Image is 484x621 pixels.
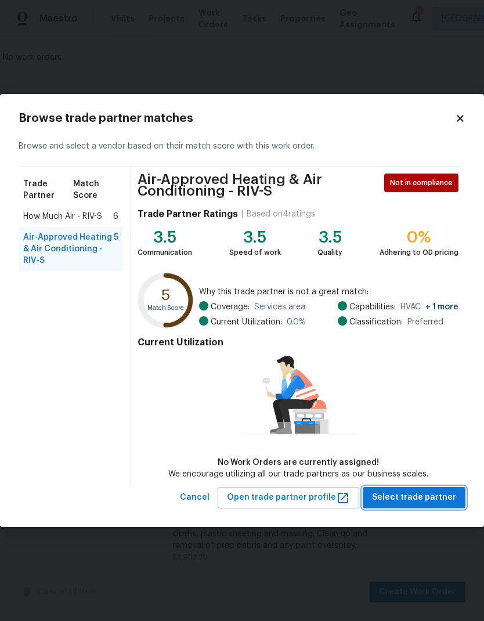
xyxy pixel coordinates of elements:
[211,301,250,313] span: Coverage:
[349,316,403,328] span: Classification:
[19,127,465,167] div: Browse and select a vendor based on their match score with this work order.
[254,301,305,313] span: Services area
[138,232,192,243] div: 3.5
[175,487,214,508] button: Cancel
[23,211,102,222] span: How Much Air - RIV-S
[113,211,118,222] span: 6
[114,232,118,266] span: 5
[425,303,458,311] span: + 1 more
[180,490,210,505] span: Cancel
[238,208,247,220] div: |
[23,232,114,266] span: Air-Approved Heating & Air Conditioning - RIV-S
[211,316,282,328] span: Current Utilization:
[168,457,428,468] div: No Work Orders are currently assigned!
[363,487,465,508] button: Select trade partner
[161,288,171,304] text: 5
[73,178,118,201] span: Match Score
[372,490,456,505] span: Select trade partner
[229,247,281,258] div: Speed of work
[229,232,281,243] div: 3.5
[147,305,185,311] text: Match Score
[138,174,381,197] span: Air-Approved Heating & Air Conditioning - RIV-S
[23,178,73,201] span: Trade Partner
[138,247,192,258] div: Communication
[349,301,396,313] span: Capabilities:
[168,468,428,480] div: We encourage utilizing all our trade partners as our business scales.
[380,232,458,243] div: 0%
[407,316,443,328] span: Preferred
[400,301,458,313] span: HVAC
[287,316,306,328] span: 0.0 %
[218,487,359,508] button: Open trade partner profile
[317,247,342,258] div: Quality
[317,232,342,243] div: 3.5
[247,208,315,220] div: Based on 4 ratings
[380,247,458,258] div: Adhering to OD pricing
[227,490,350,505] span: Open trade partner profile
[19,113,455,124] h2: Browse trade partner matches
[138,208,238,220] h4: Trade Partner Ratings
[390,177,457,189] span: Not in compliance
[199,286,458,298] span: Why this trade partner is not a great match:
[138,337,458,348] h4: Current Utilization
